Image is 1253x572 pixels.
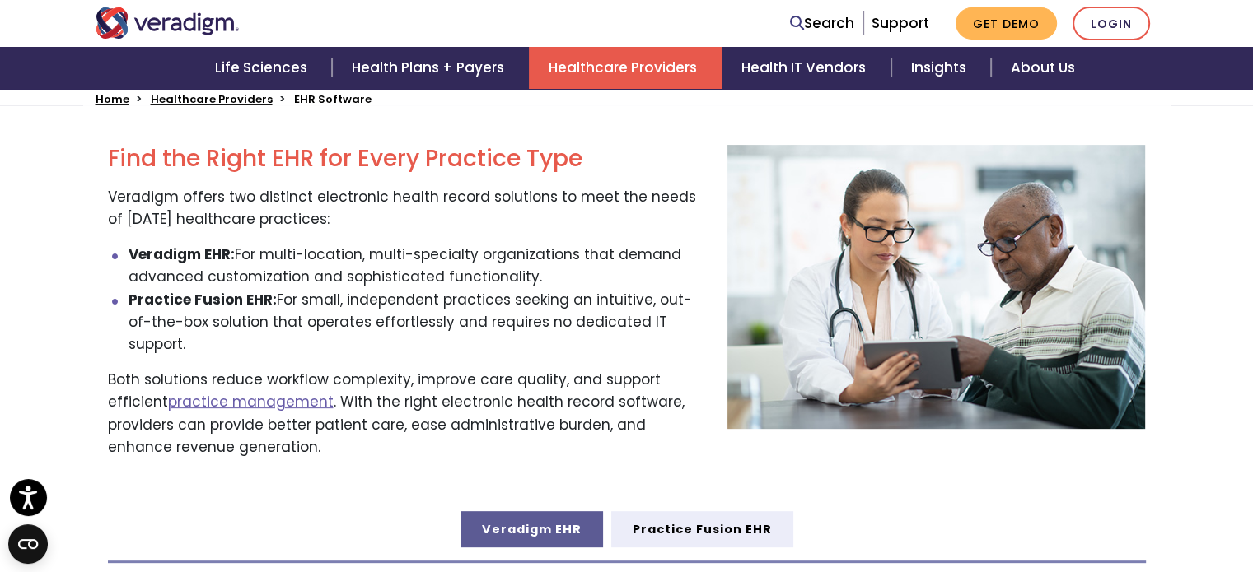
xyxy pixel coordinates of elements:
a: Healthcare Providers [529,47,722,89]
a: Search [790,12,854,35]
a: practice management [168,392,334,412]
a: Life Sciences [195,47,332,89]
button: Open CMP widget [8,524,48,564]
a: Insights [891,47,991,89]
h2: Find the Right EHR for Every Practice Type [108,145,703,173]
a: Home [96,91,129,107]
img: Veradigm logo [96,7,240,39]
a: Health IT Vendors [722,47,891,89]
iframe: Drift Chat Widget [937,454,1233,552]
img: page-ehr-solutions-overview.jpg [727,145,1146,428]
a: Veradigm EHR [461,511,603,547]
a: Get Demo [956,7,1057,40]
a: About Us [991,47,1095,89]
li: For small, independent practices seeking an intuitive, out-of-the-box solution that operates effo... [129,289,703,356]
a: Support [872,13,929,33]
a: Practice Fusion EHR [611,511,793,547]
strong: Veradigm EHR: [129,244,235,264]
strong: Practice Fusion EHR: [129,290,277,309]
a: Healthcare Providers [151,91,273,107]
a: Health Plans + Payers [332,47,529,89]
li: For multi-location, multi-specialty organizations that demand advanced customization and sophisti... [129,244,703,288]
p: Veradigm offers two distinct electronic health record solutions to meet the needs of [DATE] healt... [108,186,703,230]
a: Login [1073,7,1150,40]
p: Both solutions reduce workflow complexity, improve care quality, and support efficient . With the... [108,369,703,458]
